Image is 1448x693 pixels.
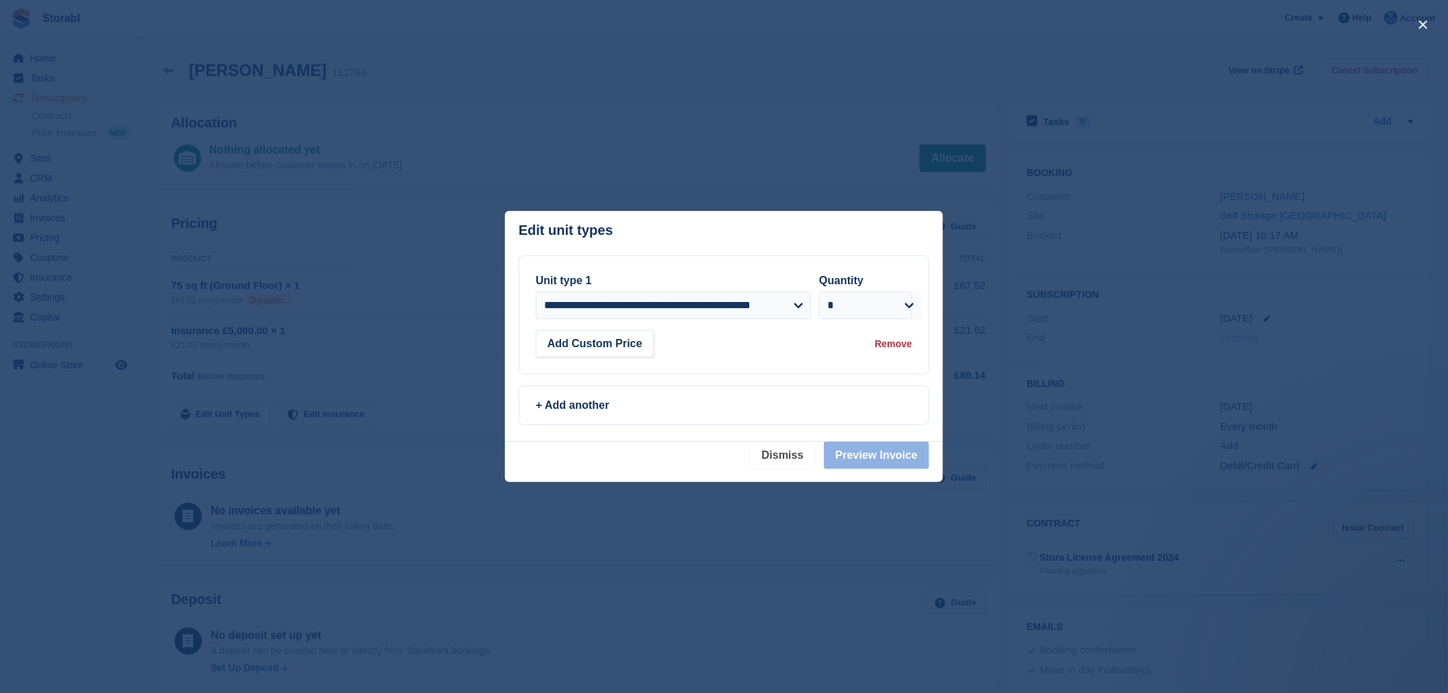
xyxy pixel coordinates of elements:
label: Unit type 1 [536,275,592,286]
p: Edit unit types [519,223,613,238]
button: close [1412,14,1434,36]
a: + Add another [519,386,929,425]
button: Preview Invoice [824,442,929,469]
div: Remove [875,337,912,351]
button: Dismiss [750,442,815,469]
label: Quantity [819,275,864,286]
button: Add Custom Price [536,330,654,357]
div: + Add another [536,397,912,414]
